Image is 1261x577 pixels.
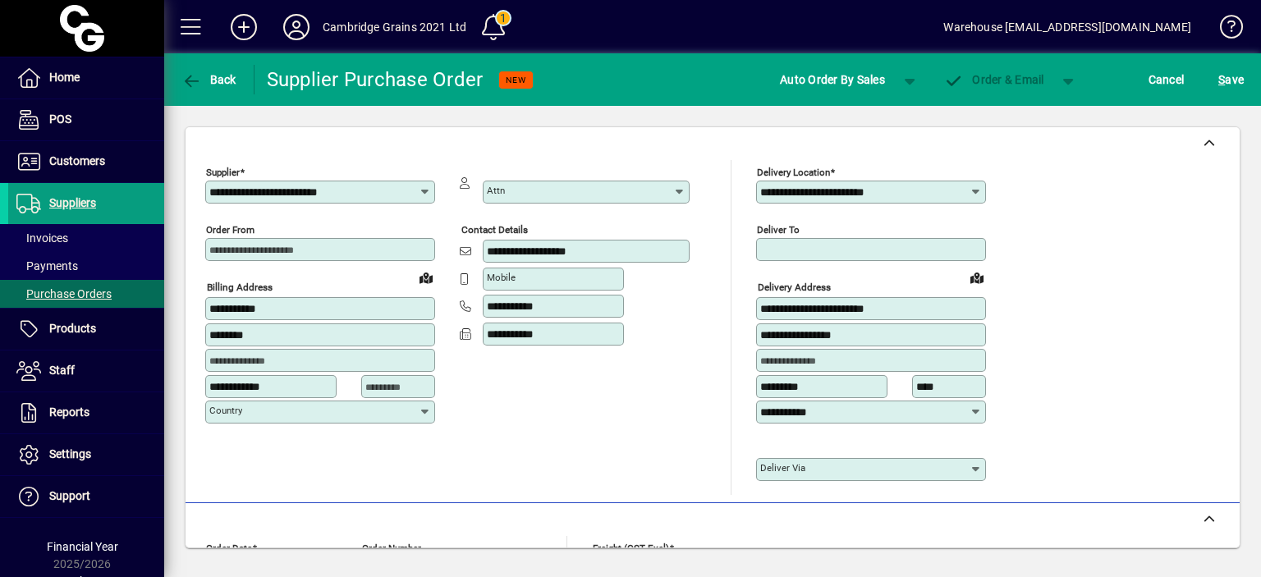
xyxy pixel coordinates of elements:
[267,66,484,93] div: Supplier Purchase Order
[757,224,800,236] mat-label: Deliver To
[49,489,90,502] span: Support
[8,392,164,433] a: Reports
[760,462,805,474] mat-label: Deliver via
[8,280,164,308] a: Purchase Orders
[218,12,270,42] button: Add
[49,364,75,377] span: Staff
[49,322,96,335] span: Products
[487,272,516,283] mat-label: Mobile
[1149,66,1185,93] span: Cancel
[49,405,89,419] span: Reports
[506,75,526,85] span: NEW
[270,12,323,42] button: Profile
[362,542,421,553] mat-label: Order number
[413,264,439,291] a: View on map
[1218,66,1244,93] span: ave
[49,154,105,167] span: Customers
[8,99,164,140] a: POS
[49,71,80,84] span: Home
[8,476,164,517] a: Support
[593,542,669,553] mat-label: Freight (GST excl)
[209,405,242,416] mat-label: Country
[757,167,830,178] mat-label: Delivery Location
[47,540,118,553] span: Financial Year
[1208,3,1240,57] a: Knowledge Base
[8,309,164,350] a: Products
[772,65,893,94] button: Auto Order By Sales
[177,65,241,94] button: Back
[943,14,1191,40] div: Warehouse [EMAIL_ADDRESS][DOMAIN_NAME]
[164,65,254,94] app-page-header-button: Back
[16,231,68,245] span: Invoices
[8,224,164,252] a: Invoices
[8,57,164,98] a: Home
[8,252,164,280] a: Payments
[944,73,1044,86] span: Order & Email
[49,196,96,209] span: Suppliers
[16,287,112,300] span: Purchase Orders
[181,73,236,86] span: Back
[206,542,252,553] mat-label: Order date
[8,434,164,475] a: Settings
[1144,65,1189,94] button: Cancel
[8,350,164,392] a: Staff
[323,14,466,40] div: Cambridge Grains 2021 Ltd
[1214,65,1248,94] button: Save
[206,167,240,178] mat-label: Supplier
[936,65,1052,94] button: Order & Email
[49,447,91,460] span: Settings
[1218,73,1225,86] span: S
[964,264,990,291] a: View on map
[206,224,254,236] mat-label: Order from
[487,185,505,196] mat-label: Attn
[49,112,71,126] span: POS
[8,141,164,182] a: Customers
[16,259,78,272] span: Payments
[780,66,885,93] span: Auto Order By Sales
